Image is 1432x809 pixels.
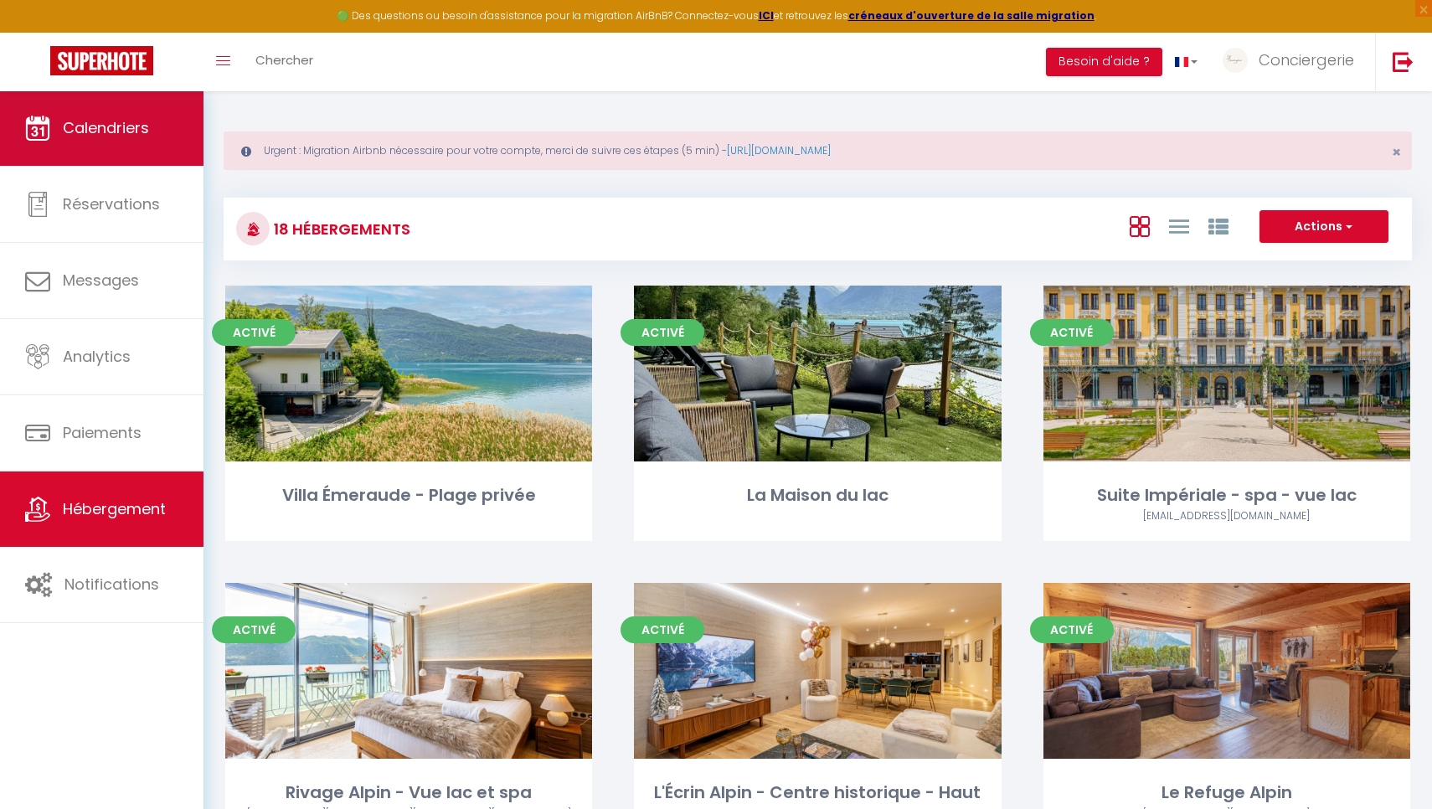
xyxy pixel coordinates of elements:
[243,33,326,91] a: Chercher
[848,8,1095,23] a: créneaux d'ouverture de la salle migration
[727,143,831,157] a: [URL][DOMAIN_NAME]
[621,319,704,346] span: Activé
[63,422,142,443] span: Paiements
[1393,51,1414,72] img: logout
[1259,49,1354,70] span: Conciergerie
[1210,33,1375,91] a: ... Conciergerie
[1392,145,1401,160] button: Close
[1361,734,1419,796] iframe: Chat
[63,117,149,138] span: Calendriers
[1030,616,1114,643] span: Activé
[50,46,153,75] img: Super Booking
[63,498,166,519] span: Hébergement
[759,8,774,23] a: ICI
[225,780,592,806] div: Rivage Alpin - Vue lac et spa
[1030,319,1114,346] span: Activé
[1259,210,1388,244] button: Actions
[64,574,159,595] span: Notifications
[1223,48,1248,73] img: ...
[1392,142,1401,162] span: ×
[1046,48,1162,76] button: Besoin d'aide ?
[621,616,704,643] span: Activé
[1208,212,1229,240] a: Vue par Groupe
[63,270,139,291] span: Messages
[1043,482,1410,508] div: Suite Impériale - spa - vue lac
[225,482,592,508] div: Villa Émeraude - Plage privée
[63,193,160,214] span: Réservations
[634,482,1001,508] div: La Maison du lac
[212,616,296,643] span: Activé
[270,210,410,248] h3: 18 Hébergements
[212,319,296,346] span: Activé
[1043,508,1410,524] div: Airbnb
[224,131,1412,170] div: Urgent : Migration Airbnb nécessaire pour votre compte, merci de suivre ces étapes (5 min) -
[1043,780,1410,806] div: Le Refuge Alpin
[1169,212,1189,240] a: Vue en Liste
[63,346,131,367] span: Analytics
[1130,212,1150,240] a: Vue en Box
[13,7,64,57] button: Ouvrir le widget de chat LiveChat
[255,51,313,69] span: Chercher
